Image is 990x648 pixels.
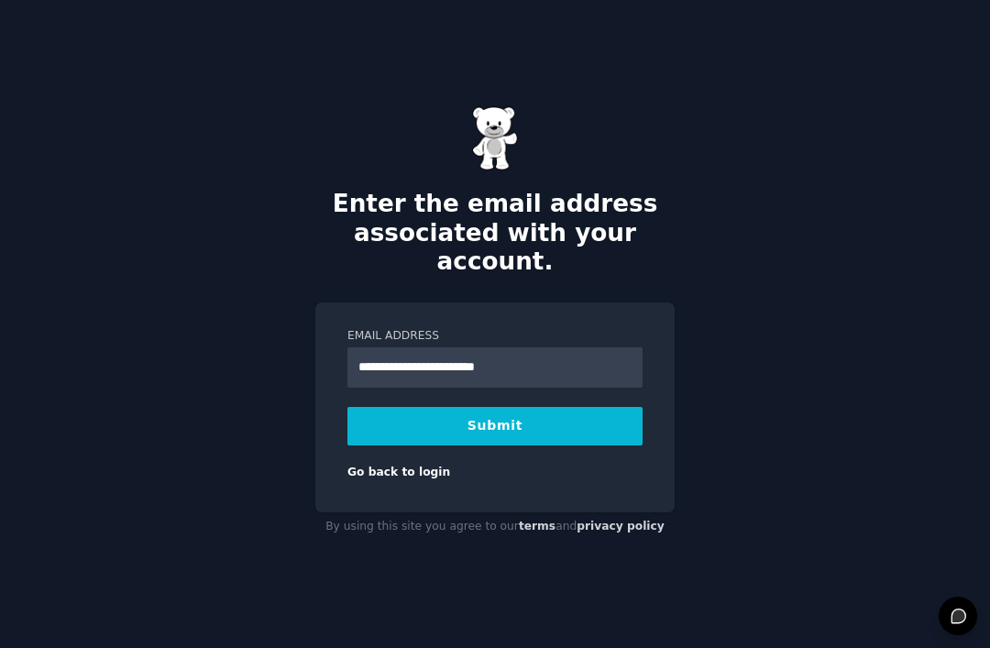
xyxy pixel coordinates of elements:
button: Submit [347,407,643,445]
a: terms [519,520,555,533]
div: By using this site you agree to our and [315,512,675,542]
label: Email Address [347,328,643,345]
a: privacy policy [577,520,665,533]
h2: Enter the email address associated with your account. [315,190,675,277]
a: Go back to login [347,466,450,478]
img: Gummy Bear [472,106,518,170]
